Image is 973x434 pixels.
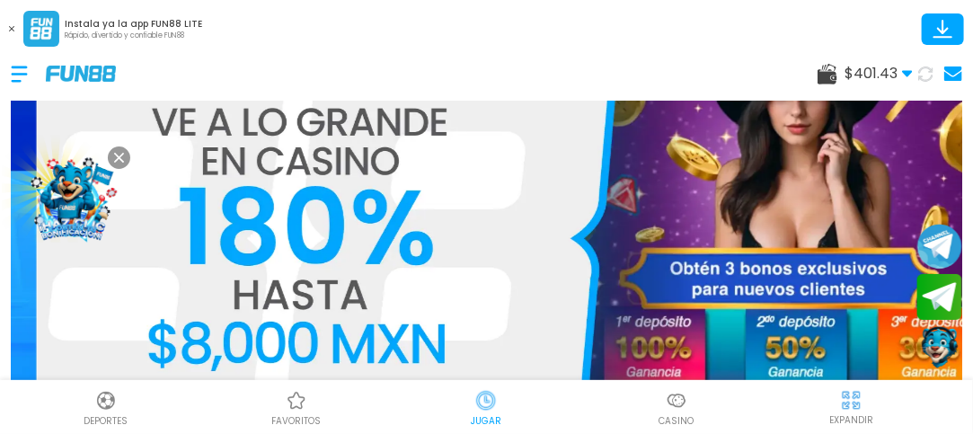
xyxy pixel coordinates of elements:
a: DeportesDeportesDeportes [11,387,201,428]
img: App Logo [23,11,59,47]
img: Deportes [95,390,117,412]
p: Deportes [84,414,128,428]
span: $ 401.43 [845,63,913,84]
p: EXPANDIR [829,413,873,427]
a: CasinoCasinoCasino [581,387,772,428]
img: hide [840,389,862,412]
p: Instala ya la app FUN88 LITE [65,17,202,31]
img: Image Link [23,152,121,250]
img: Casino Favoritos [286,390,307,412]
img: Casino [666,390,687,412]
button: Join telegram channel [917,223,962,270]
button: Join telegram [917,274,962,321]
p: JUGAR [471,414,501,428]
p: favoritos [271,414,321,428]
a: Casino FavoritosCasino Favoritosfavoritos [201,387,392,428]
p: Rápido, divertido y confiable FUN88 [65,31,202,41]
img: Company Logo [46,66,116,81]
p: Casino [659,414,694,428]
a: Casino JugarCasino JugarJUGAR [392,387,582,428]
button: Contact customer service [917,324,962,371]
